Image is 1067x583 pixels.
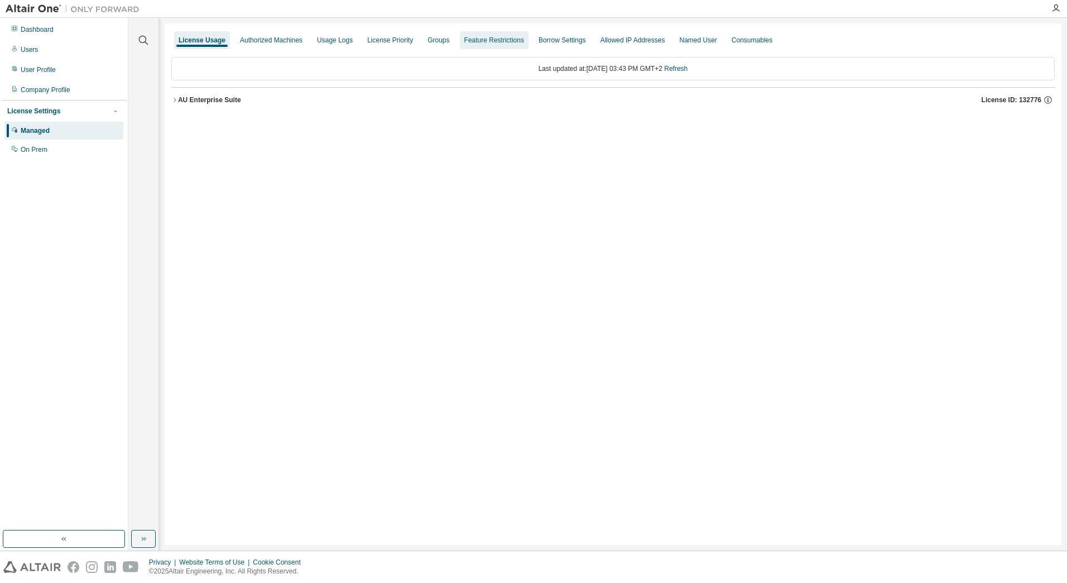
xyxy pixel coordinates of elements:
div: License Priority [367,36,413,45]
img: youtube.svg [123,561,139,573]
div: License Settings [7,107,60,116]
div: Allowed IP Addresses [600,36,665,45]
div: Managed [21,126,50,135]
div: Usage Logs [317,36,353,45]
p: © 2025 Altair Engineering, Inc. All Rights Reserved. [149,567,307,576]
div: License Usage [179,36,225,45]
div: Groups [427,36,449,45]
span: License ID: 132776 [982,95,1041,104]
div: User Profile [21,65,56,74]
div: Cookie Consent [253,558,307,567]
div: Website Terms of Use [179,558,253,567]
div: Dashboard [21,25,54,34]
div: Consumables [732,36,772,45]
img: altair_logo.svg [3,561,61,573]
div: Last updated at: [DATE] 03:43 PM GMT+2 [171,57,1055,80]
div: On Prem [21,145,47,154]
img: instagram.svg [86,561,98,573]
button: AU Enterprise SuiteLicense ID: 132776 [171,88,1055,112]
img: linkedin.svg [104,561,116,573]
img: Altair One [6,3,145,15]
div: Feature Restrictions [464,36,524,45]
div: AU Enterprise Suite [178,95,241,104]
div: Borrow Settings [539,36,586,45]
a: Refresh [664,65,688,73]
div: Users [21,45,38,54]
div: Privacy [149,558,179,567]
div: Authorized Machines [240,36,302,45]
div: Named User [679,36,717,45]
img: facebook.svg [68,561,79,573]
div: Company Profile [21,85,70,94]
